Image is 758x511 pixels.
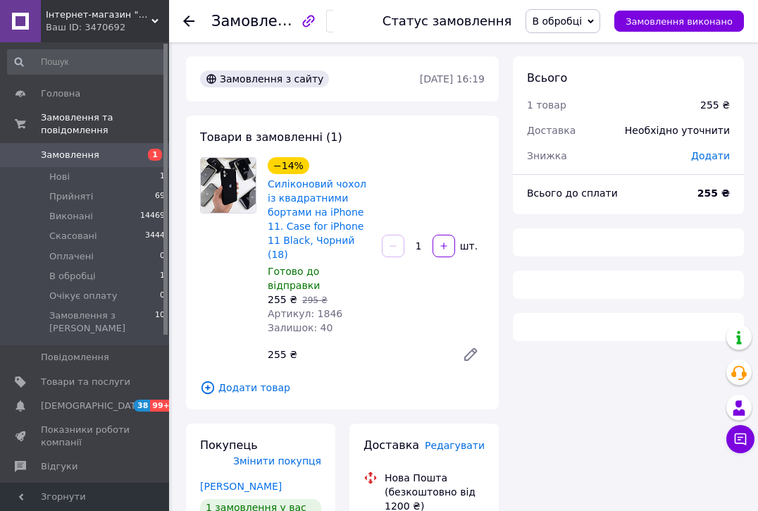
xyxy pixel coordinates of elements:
span: Додати товар [200,380,485,395]
div: Замовлення з сайту [200,70,329,87]
div: −14% [268,157,309,174]
span: Скасовані [49,230,97,242]
time: [DATE] 16:19 [420,73,485,85]
span: 69 [155,190,165,203]
span: [DEMOGRAPHIC_DATA] [41,400,145,412]
span: Оплачені [49,250,94,263]
span: 3444 [145,230,165,242]
span: Замовлення та повідомлення [41,111,169,137]
div: Необхідно уточнити [616,115,738,146]
div: Статус замовлення [383,14,512,28]
span: Готово до відправки [268,266,320,291]
span: 295 ₴ [302,295,328,305]
a: Редагувати [456,340,485,369]
span: Виконані [49,210,93,223]
span: 1 [160,270,165,283]
span: Доставка [527,125,576,136]
span: 1 товар [527,99,566,111]
span: 10 [155,309,165,335]
span: Знижка [527,150,567,161]
span: Відгуки [41,460,77,473]
span: Нові [49,171,70,183]
span: 14469 [140,210,165,223]
div: 255 ₴ [262,345,451,364]
span: Товари та послуги [41,376,130,388]
span: Доставка [364,438,419,452]
span: Всього [527,71,567,85]
span: 38 [134,400,150,412]
span: Всього до сплати [527,187,618,199]
span: Артикул: 1846 [268,308,342,319]
div: шт. [456,239,479,253]
span: 1 [148,149,162,161]
span: Очікує оплату [49,290,117,302]
span: Редагувати [425,440,485,451]
span: Прийняті [49,190,93,203]
span: Головна [41,87,80,100]
span: Замовлення з [PERSON_NAME] [49,309,155,335]
div: 255 ₴ [700,98,730,112]
div: Повернутися назад [183,14,194,28]
a: Силіконовий чохол із квадратними бортами на iPhone 11. Case for iPhone 11 Black, Чорний (18) [268,178,366,260]
a: [PERSON_NAME] [200,481,282,492]
span: В обробці [49,270,96,283]
button: Замовлення виконано [614,11,744,32]
span: 255 ₴ [268,294,297,305]
span: 99+ [150,400,173,412]
span: Додати [691,150,730,161]
span: Замовлення [41,149,99,161]
span: Товари в замовленні (1) [200,130,342,144]
span: Інтернет-магазин "MANGO" [46,8,151,21]
span: 1 [160,171,165,183]
span: 0 [160,290,165,302]
input: Пошук [7,49,166,75]
span: Замовлення виконано [626,16,733,27]
span: В обробці [532,16,582,27]
b: 255 ₴ [697,187,730,199]
span: Покупець [200,438,258,452]
div: Ваш ID: 3470692 [46,21,169,34]
span: 0 [160,250,165,263]
span: Замовлення [211,13,306,30]
span: Залишок: 40 [268,322,333,333]
span: Показники роботи компанії [41,424,130,449]
span: Змінити покупця [233,455,321,467]
button: Чат з покупцем [726,425,754,453]
img: Силіконовий чохол із квадратними бортами на iPhone 11. Case for iPhone 11 Black, Чорний (18) [201,158,256,213]
span: Повідомлення [41,351,109,364]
